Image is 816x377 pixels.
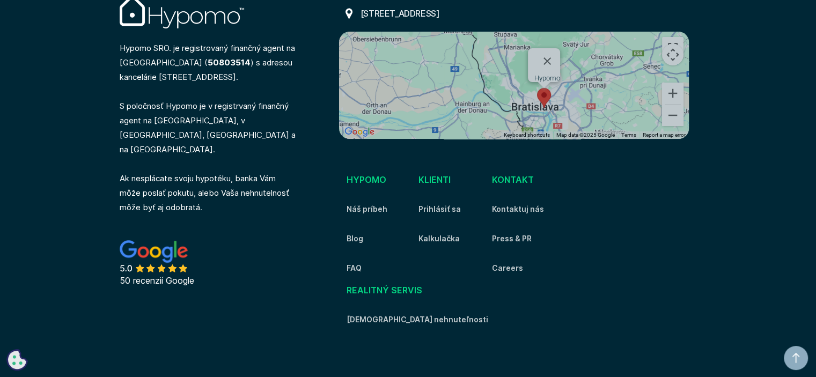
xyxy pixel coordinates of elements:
[6,349,28,371] button: Cookie Preferences
[418,173,451,195] div: Klienti
[347,232,363,245] a: Blog
[537,88,551,108] div: Map pin showing location of Hypomo
[342,125,377,139] img: Google
[418,232,460,245] a: Kalkulačka
[418,203,461,216] a: Prihlásiť sa
[504,131,550,139] button: Keyboard shortcuts
[662,83,683,104] button: Zoom in
[347,203,387,216] a: Náš príbeh
[621,132,636,138] a: Terms (opens in new tab)
[492,232,532,245] a: Press & PR
[208,57,251,68] strong: 50803514
[662,105,683,126] button: Zoom out
[120,220,215,308] a: 50 recenzií Google
[662,37,683,58] button: Toggle fullscreen view
[492,203,544,216] a: Kontaktuj nás
[347,313,488,326] a: [DEMOGRAPHIC_DATA] nehnuteľnosti
[347,173,386,195] div: HYPOMO
[534,48,560,74] button: Close
[534,74,560,82] div: Hypomo
[662,44,683,65] button: Map camera controls
[347,283,422,305] div: Realitný servis
[120,273,194,288] div: 50 recenzií Google
[361,8,440,19] h6: [STREET_ADDRESS]
[492,173,534,195] div: Kontakt
[342,125,377,139] a: Open this area in Google Maps (opens a new window)
[556,132,615,138] span: Map data ©2025 Google
[347,262,362,275] a: FAQ
[643,132,686,138] a: Report a map error
[492,262,523,275] a: Careers
[120,36,298,215] p: Hypomo SRO. je registrovaný finančný agent na [GEOGRAPHIC_DATA] ( ) s adresou kancelárie [STREET_...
